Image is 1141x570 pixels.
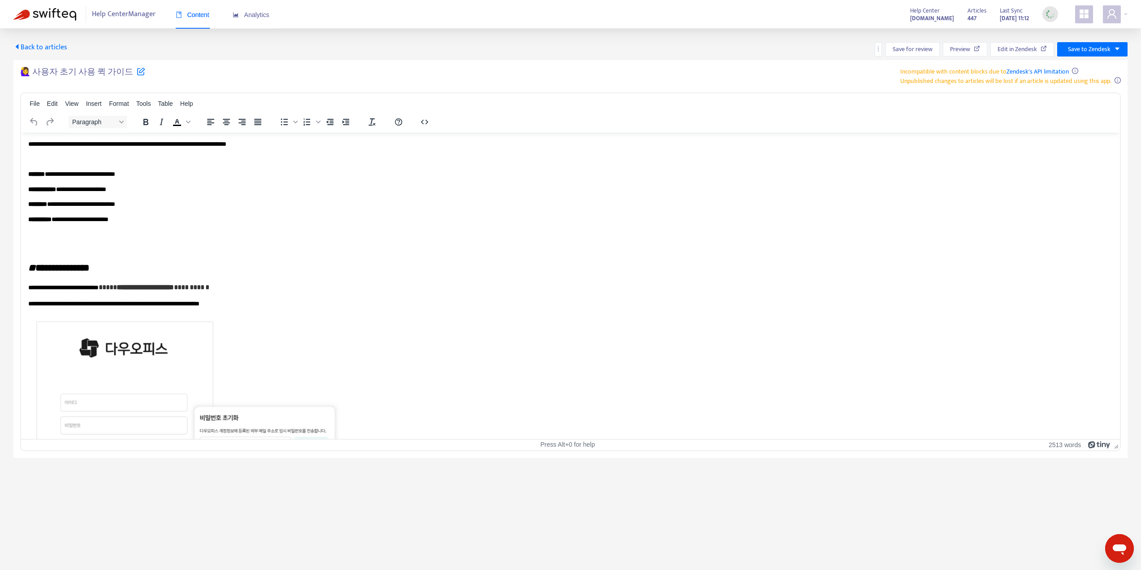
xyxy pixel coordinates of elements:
[1057,42,1128,57] button: Save to Zendeskcaret-down
[13,41,67,53] span: Back to articles
[176,12,182,18] span: book
[391,116,406,128] button: Help
[950,44,970,54] span: Preview
[233,12,239,18] span: area-chart
[65,100,78,107] span: View
[967,13,976,23] strong: 447
[250,116,265,128] button: Justify
[910,13,954,23] a: [DOMAIN_NAME]
[386,441,748,448] div: Press Alt+0 for help
[169,116,192,128] div: Text color Black
[203,116,218,128] button: Align left
[1114,46,1120,52] span: caret-down
[13,43,21,50] span: caret-left
[176,11,209,18] span: Content
[875,42,882,57] button: more
[1007,66,1069,77] a: Zendesk's API limitation
[900,66,1069,77] span: Incompatible with content blocks due to
[885,42,940,57] button: Save for review
[92,6,156,23] span: Help Center Manager
[154,116,169,128] button: Italic
[21,133,1120,439] iframe: Rich Text Area
[7,182,322,383] img: 50627126787993
[1115,77,1121,83] span: info-circle
[1088,441,1111,448] a: Powered by Tiny
[943,42,987,57] button: Preview
[1105,534,1134,563] iframe: 메시징 창을 시작하는 버튼
[234,116,250,128] button: Align right
[893,44,933,54] span: Save for review
[322,116,338,128] button: Decrease indent
[1072,68,1078,74] span: info-circle
[900,76,1111,86] span: Unpublished changes to articles will be lost if an article is updated using this app.
[219,116,234,128] button: Align center
[1068,44,1111,54] span: Save to Zendesk
[364,116,380,128] button: Clear formatting
[910,6,940,16] span: Help Center
[1045,9,1056,20] img: sync_loading.0b5143dde30e3a21642e.gif
[136,100,151,107] span: Tools
[277,116,299,128] div: Bullet list
[1111,439,1120,450] div: Press the Up and Down arrow keys to resize the editor.
[990,42,1054,57] button: Edit in Zendesk
[1106,9,1117,19] span: user
[1000,13,1029,23] strong: [DATE] 11:12
[69,116,127,128] button: Block Paragraph
[299,116,322,128] div: Numbered list
[338,116,353,128] button: Increase indent
[42,116,57,128] button: Redo
[1000,6,1023,16] span: Last Sync
[233,11,269,18] span: Analytics
[1079,9,1089,19] span: appstore
[138,116,153,128] button: Bold
[26,116,42,128] button: Undo
[998,44,1037,54] span: Edit in Zendesk
[1049,441,1081,448] button: 2513 words
[72,118,116,126] span: Paragraph
[875,46,881,52] span: more
[86,100,102,107] span: Insert
[20,67,145,83] h5: 🙋‍♀️ 사용자 초기 사용 퀵 가이드
[158,100,173,107] span: Table
[109,100,129,107] span: Format
[13,8,76,21] img: Swifteq
[967,6,986,16] span: Articles
[47,100,58,107] span: Edit
[180,100,193,107] span: Help
[30,100,40,107] span: File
